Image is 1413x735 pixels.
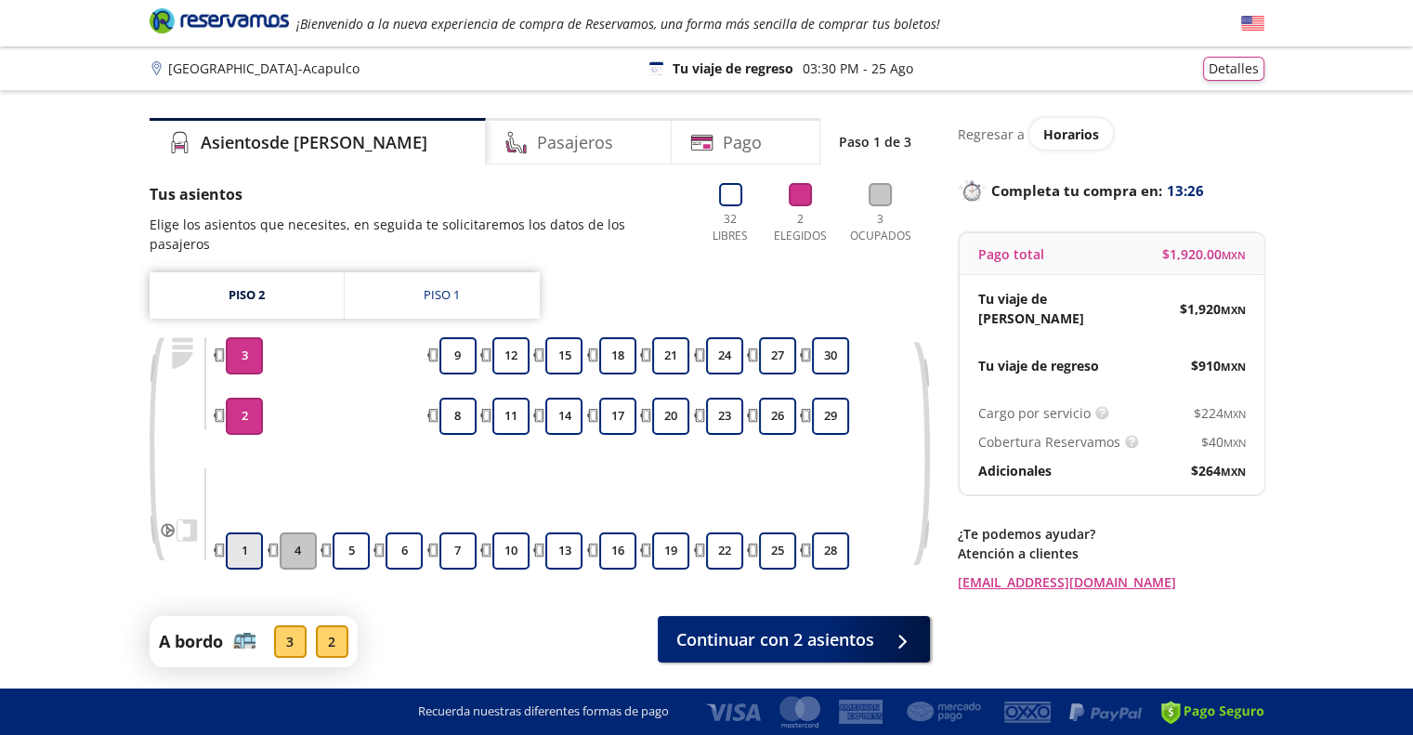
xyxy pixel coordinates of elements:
[1162,244,1246,264] span: $ 1,920.00
[958,177,1264,203] p: Completa tu compra en :
[150,7,289,34] i: Brand Logo
[150,215,687,254] p: Elige los asientos que necesites, en seguida te solicitaremos los datos de los pasajeros
[1180,299,1246,319] span: $ 1,920
[492,398,530,435] button: 11
[978,356,1099,375] p: Tu viaje de regreso
[159,629,223,654] p: A bordo
[723,130,762,155] h4: Pago
[958,125,1025,144] p: Regresar a
[1221,303,1246,317] small: MXN
[345,272,540,319] a: Piso 1
[439,532,477,570] button: 7
[845,211,916,244] p: 3 Ocupados
[839,132,911,151] p: Paso 1 de 3
[958,544,1264,563] p: Atención a clientes
[1194,403,1246,423] span: $ 224
[274,625,307,658] div: 3
[599,398,636,435] button: 17
[1191,356,1246,375] span: $ 910
[1223,407,1246,421] small: MXN
[280,532,317,570] button: 4
[1203,57,1264,81] button: Detalles
[545,398,582,435] button: 14
[201,130,427,155] h4: Asientos de [PERSON_NAME]
[296,15,940,33] em: ¡Bienvenido a la nueva experiencia de compra de Reservamos, una forma más sencilla de comprar tus...
[1167,180,1204,202] span: 13:26
[978,244,1044,264] p: Pago total
[168,59,360,78] p: [GEOGRAPHIC_DATA] - Acapulco
[706,398,743,435] button: 23
[599,337,636,374] button: 18
[958,524,1264,544] p: ¿Te podemos ayudar?
[1221,465,1246,479] small: MXN
[439,398,477,435] button: 8
[545,337,582,374] button: 15
[978,289,1112,328] p: Tu viaje de [PERSON_NAME]
[1223,436,1246,450] small: MXN
[759,337,796,374] button: 27
[676,627,874,652] span: Continuar con 2 asientos
[1043,125,1099,143] span: Horarios
[492,337,530,374] button: 12
[958,118,1264,150] div: Regresar a ver horarios
[1241,12,1264,35] button: English
[424,286,460,305] div: Piso 1
[545,532,582,570] button: 13
[769,211,831,244] p: 2 Elegidos
[978,461,1052,480] p: Adicionales
[150,183,687,205] p: Tus asientos
[316,625,348,658] div: 2
[386,532,423,570] button: 6
[599,532,636,570] button: 16
[418,702,669,721] p: Recuerda nuestras diferentes formas de pago
[652,337,689,374] button: 21
[150,272,344,319] a: Piso 2
[706,532,743,570] button: 22
[759,398,796,435] button: 26
[978,432,1120,452] p: Cobertura Reservamos
[226,337,263,374] button: 3
[958,572,1264,592] a: [EMAIL_ADDRESS][DOMAIN_NAME]
[673,59,793,78] p: Tu viaje de regreso
[537,130,613,155] h4: Pasajeros
[652,532,689,570] button: 19
[803,59,913,78] p: 03:30 PM - 25 Ago
[439,337,477,374] button: 9
[705,211,756,244] p: 32 Libres
[1191,461,1246,480] span: $ 264
[492,532,530,570] button: 10
[652,398,689,435] button: 20
[333,532,370,570] button: 5
[706,337,743,374] button: 24
[1221,360,1246,374] small: MXN
[812,337,849,374] button: 30
[226,532,263,570] button: 1
[812,398,849,435] button: 29
[1222,248,1246,262] small: MXN
[759,532,796,570] button: 25
[1201,432,1246,452] span: $ 40
[150,7,289,40] a: Brand Logo
[226,398,263,435] button: 2
[812,532,849,570] button: 28
[978,403,1091,423] p: Cargo por servicio
[658,616,930,663] button: Continuar con 2 asientos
